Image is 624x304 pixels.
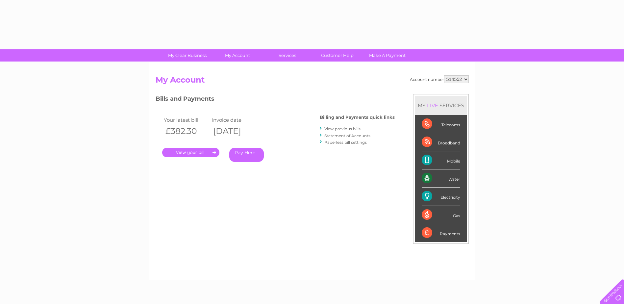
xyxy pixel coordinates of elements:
[422,133,460,151] div: Broadband
[324,140,367,145] a: Paperless bill settings
[160,49,214,62] a: My Clear Business
[422,224,460,242] div: Payments
[360,49,414,62] a: Make A Payment
[162,148,219,157] a: .
[320,115,395,120] h4: Billing and Payments quick links
[422,115,460,133] div: Telecoms
[422,206,460,224] div: Gas
[210,115,258,124] td: Invoice date
[422,151,460,169] div: Mobile
[162,124,210,138] th: £382.30
[422,169,460,188] div: Water
[210,49,264,62] a: My Account
[229,148,264,162] a: Pay Here
[426,102,439,109] div: LIVE
[410,75,469,83] div: Account number
[156,94,395,106] h3: Bills and Payments
[162,115,210,124] td: Your latest bill
[324,126,361,131] a: View previous bills
[210,124,258,138] th: [DATE]
[156,75,469,88] h2: My Account
[310,49,364,62] a: Customer Help
[415,96,467,115] div: MY SERVICES
[260,49,314,62] a: Services
[324,133,370,138] a: Statement of Accounts
[422,188,460,206] div: Electricity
